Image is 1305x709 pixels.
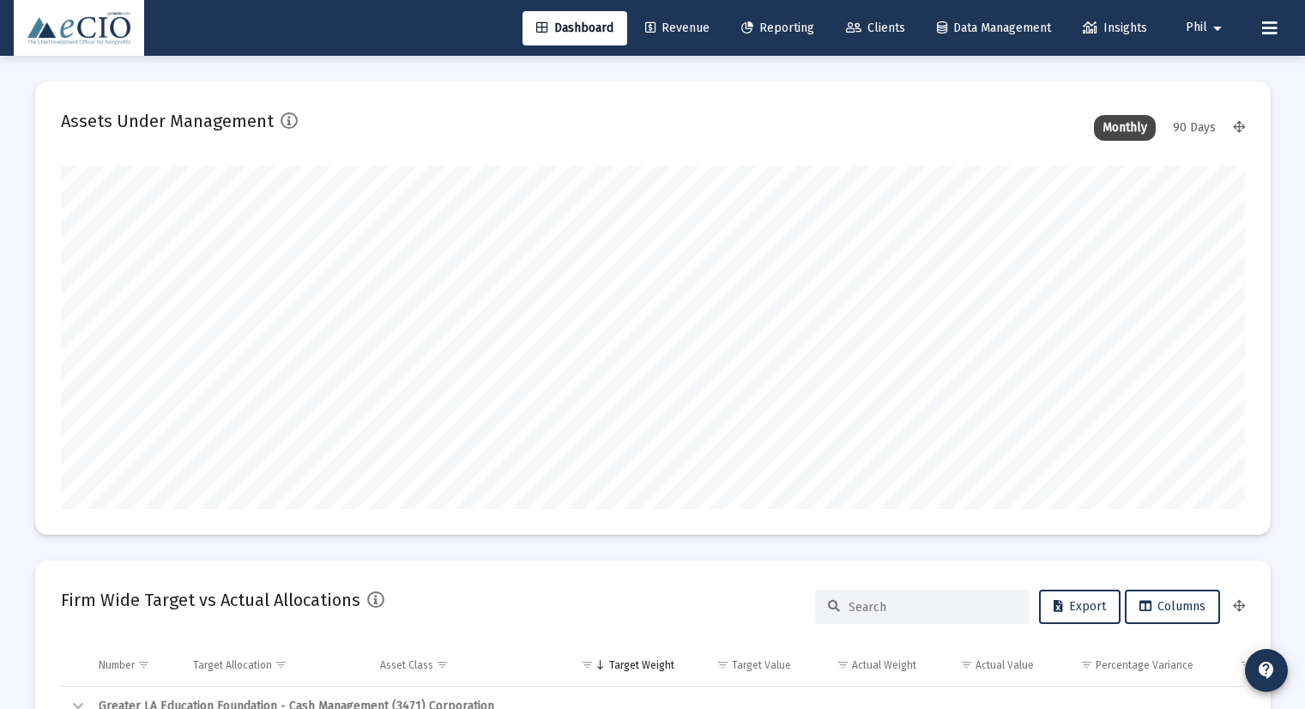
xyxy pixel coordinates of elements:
[1080,658,1093,671] span: Show filter options for column 'Percentage Variance'
[1083,21,1147,35] span: Insights
[716,658,729,671] span: Show filter options for column 'Target Value'
[1240,658,1253,671] span: Show filter options for column 'Dollar Variance'
[1125,590,1220,624] button: Columns
[728,11,828,45] a: Reporting
[368,645,561,686] td: Column Asset Class
[631,11,723,45] a: Revenue
[581,658,594,671] span: Show filter options for column 'Target Weight'
[536,21,613,35] span: Dashboard
[137,658,150,671] span: Show filter options for column 'Number'
[27,11,131,45] img: Dashboard
[837,658,849,671] span: Show filter options for column 'Actual Weight'
[380,658,433,672] div: Asset Class
[275,658,287,671] span: Show filter options for column 'Target Allocation'
[193,658,272,672] div: Target Allocation
[1164,115,1224,141] div: 90 Days
[562,645,686,686] td: Column Target Weight
[1165,10,1248,45] button: Phil
[1256,660,1277,681] mat-icon: contact_support
[923,11,1065,45] a: Data Management
[181,645,369,686] td: Column Target Allocation
[928,645,1046,686] td: Column Actual Value
[1039,590,1121,624] button: Export
[741,21,814,35] span: Reporting
[849,600,1017,615] input: Search
[1094,115,1156,141] div: Monthly
[645,21,710,35] span: Revenue
[1186,21,1207,35] span: Phil
[937,21,1051,35] span: Data Management
[976,658,1034,672] div: Actual Value
[99,658,135,672] div: Number
[1069,11,1161,45] a: Insights
[61,107,274,135] h2: Assets Under Management
[852,658,916,672] div: Actual Weight
[609,658,674,672] div: Target Weight
[61,586,360,614] h2: Firm Wide Target vs Actual Allocations
[960,658,973,671] span: Show filter options for column 'Actual Value'
[523,11,627,45] a: Dashboard
[832,11,919,45] a: Clients
[1054,599,1106,614] span: Export
[1046,645,1205,686] td: Column Percentage Variance
[1207,11,1228,45] mat-icon: arrow_drop_down
[87,645,181,686] td: Column Number
[846,21,905,35] span: Clients
[803,645,928,686] td: Column Actual Weight
[1139,599,1205,614] span: Columns
[686,645,803,686] td: Column Target Value
[1096,658,1193,672] div: Percentage Variance
[732,658,791,672] div: Target Value
[436,658,449,671] span: Show filter options for column 'Asset Class'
